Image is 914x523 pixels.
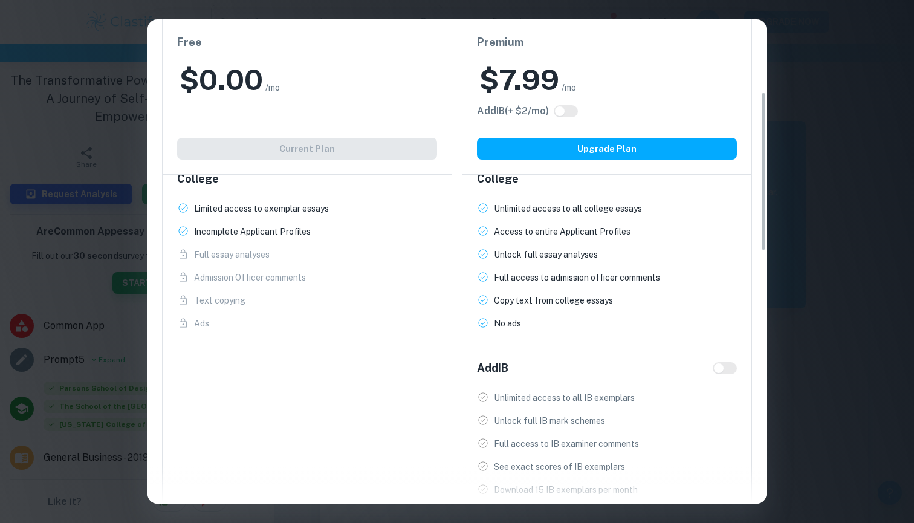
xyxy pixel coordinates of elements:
[194,225,311,238] p: Incomplete Applicant Profiles
[194,294,245,307] p: Text copying
[494,271,660,284] p: Full access to admission officer comments
[479,60,559,99] h2: $ 7.99
[477,138,737,160] button: Upgrade Plan
[177,34,437,51] h6: Free
[265,81,280,94] span: /mo
[194,317,209,330] p: Ads
[494,202,642,215] p: Unlimited access to all college essays
[494,294,613,307] p: Copy text from college essays
[477,360,508,377] h6: Add IB
[477,104,549,119] h6: Click to see all the additional IB features.
[177,171,437,187] h6: College
[194,248,270,261] p: Full essay analyses
[494,248,598,261] p: Unlock full essay analyses
[494,391,635,404] p: Unlimited access to all IB exemplars
[477,34,737,51] h6: Premium
[494,225,630,238] p: Access to entire Applicant Profiles
[180,60,263,99] h2: $ 0.00
[194,271,306,284] p: Admission Officer comments
[494,317,521,330] p: No ads
[494,437,639,450] p: Full access to IB examiner comments
[477,171,737,187] h6: College
[194,202,329,215] p: Limited access to exemplar essays
[494,414,605,427] p: Unlock full IB mark schemes
[494,460,625,473] p: See exact scores of IB exemplars
[562,81,576,94] span: /mo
